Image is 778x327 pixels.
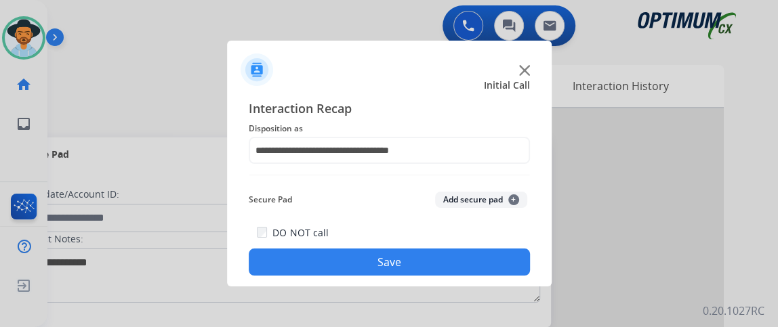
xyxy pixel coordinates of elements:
[272,226,328,240] label: DO NOT call
[249,248,530,276] button: Save
[249,121,530,137] span: Disposition as
[435,192,527,208] button: Add secure pad+
[249,99,530,121] span: Interaction Recap
[508,194,519,205] span: +
[703,303,764,319] p: 0.20.1027RC
[241,53,273,86] img: contactIcon
[249,192,292,208] span: Secure Pad
[484,79,530,92] span: Initial Call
